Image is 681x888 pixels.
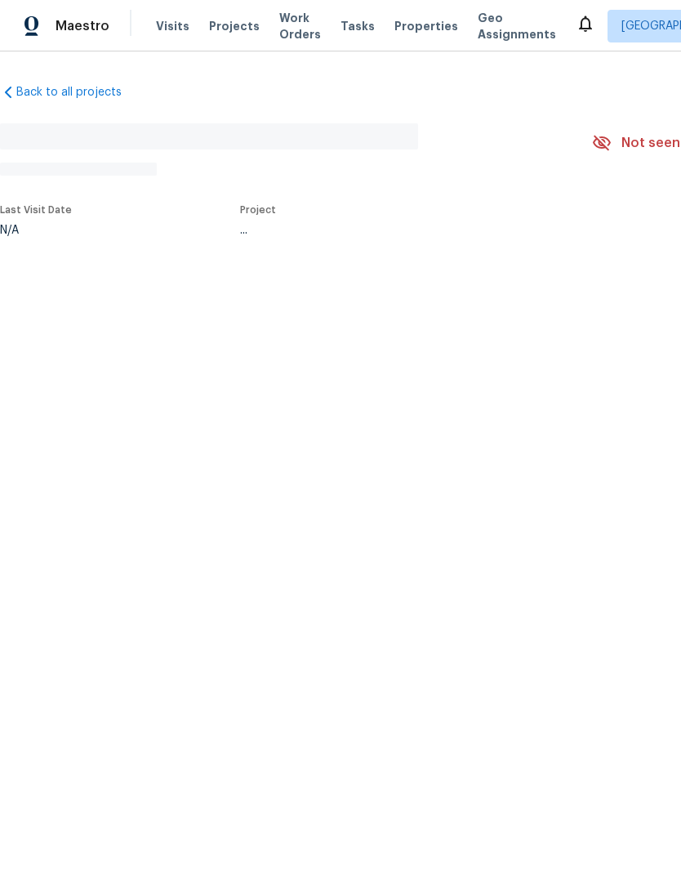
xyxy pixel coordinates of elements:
[156,18,189,34] span: Visits
[478,10,556,42] span: Geo Assignments
[209,18,260,34] span: Projects
[394,18,458,34] span: Properties
[240,225,554,236] div: ...
[56,18,109,34] span: Maestro
[240,205,276,215] span: Project
[279,10,321,42] span: Work Orders
[340,20,375,32] span: Tasks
